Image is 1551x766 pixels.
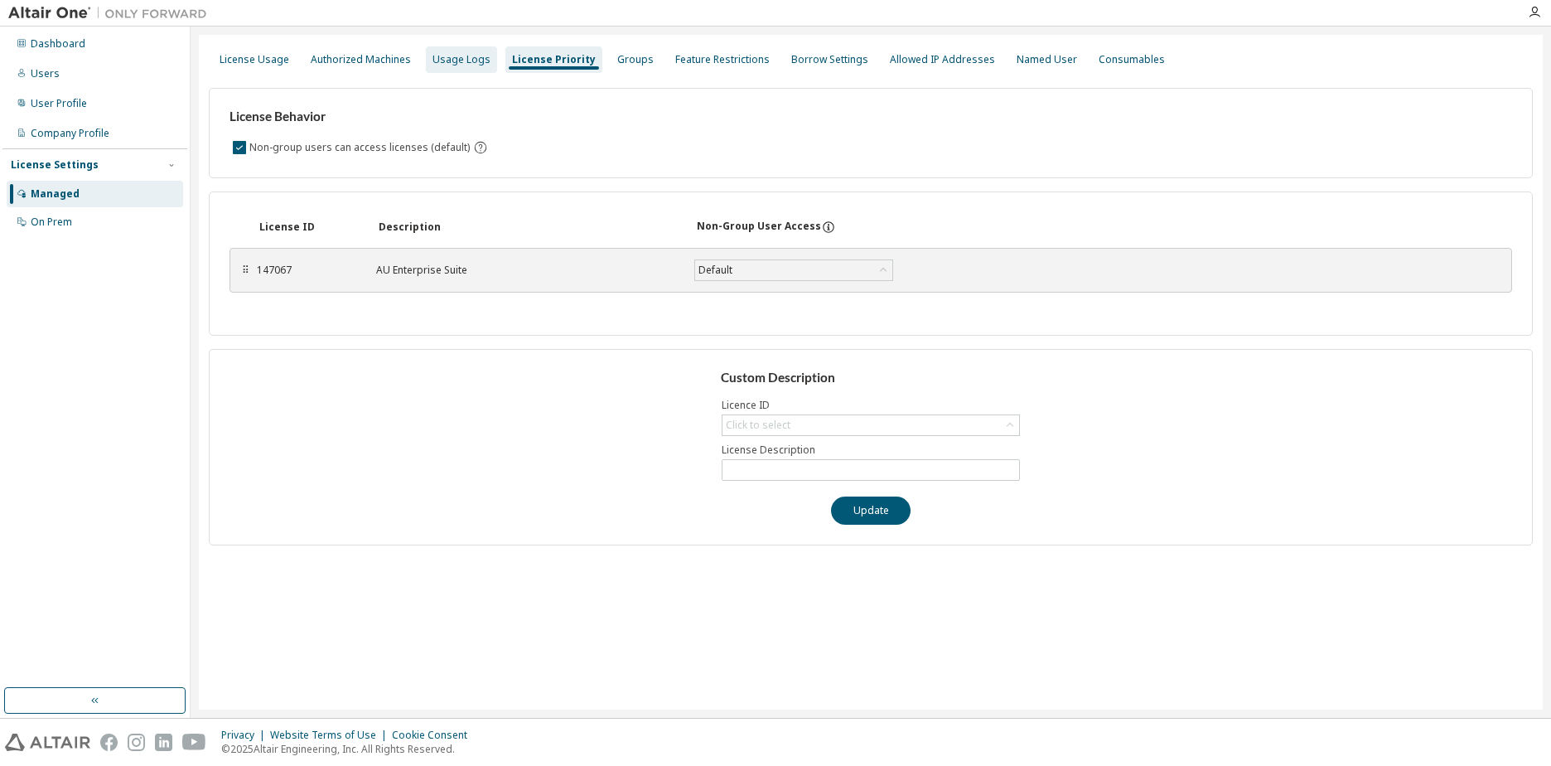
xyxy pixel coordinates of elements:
[11,158,99,172] div: License Settings
[311,53,411,66] div: Authorized Machines
[675,53,770,66] div: Feature Restrictions
[696,261,735,279] div: Default
[1017,53,1077,66] div: Named User
[257,264,356,277] div: 147067
[831,497,911,525] button: Update
[722,415,1019,435] div: Click to select
[1099,53,1165,66] div: Consumables
[220,53,289,66] div: License Usage
[5,734,90,751] img: altair_logo.svg
[259,221,359,234] div: License ID
[392,729,477,742] div: Cookie Consent
[8,5,215,22] img: Altair One
[721,370,1022,386] h3: Custom Description
[270,729,392,742] div: Website Terms of Use
[31,67,60,80] div: Users
[240,264,250,277] div: ⠿
[155,734,172,751] img: linkedin.svg
[221,742,477,756] p: © 2025 Altair Engineering, Inc. All Rights Reserved.
[249,138,473,158] label: Non-group users can access licenses (default)
[617,53,654,66] div: Groups
[726,419,790,432] div: Click to select
[791,53,868,66] div: Borrow Settings
[221,729,270,742] div: Privacy
[376,264,674,277] div: AU Enterprise Suite
[697,220,821,235] div: Non-Group User Access
[31,187,80,201] div: Managed
[31,127,109,140] div: Company Profile
[379,221,677,234] div: Description
[31,216,72,229] div: On Prem
[128,734,145,751] img: instagram.svg
[432,53,490,66] div: Usage Logs
[100,734,118,751] img: facebook.svg
[182,734,206,751] img: youtube.svg
[695,260,892,280] div: Default
[230,109,486,125] h3: License Behavior
[31,97,87,110] div: User Profile
[722,444,1020,457] label: License Description
[722,399,1020,412] label: Licence ID
[473,140,488,155] svg: By default any user not assigned to any group can access any license. Turn this setting off to di...
[512,53,596,66] div: License Priority
[31,37,85,51] div: Dashboard
[890,53,995,66] div: Allowed IP Addresses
